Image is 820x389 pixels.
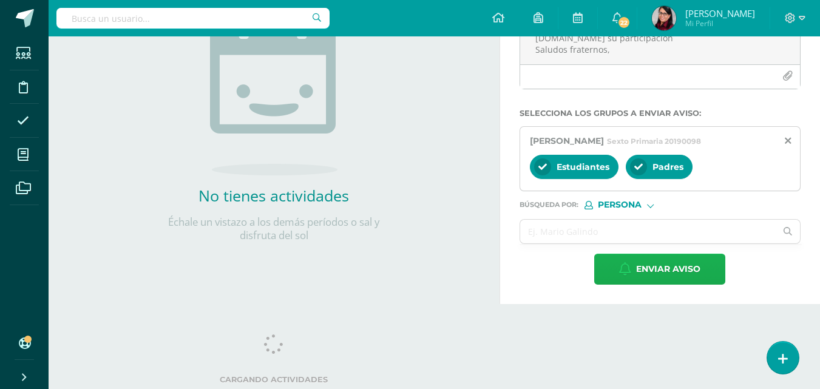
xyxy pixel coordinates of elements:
span: [PERSON_NAME] [530,135,604,146]
p: Échale un vistazo a los demás períodos o sal y disfruta del sol [152,215,395,242]
span: Persona [598,201,642,208]
span: Estudiantes [557,161,609,172]
span: Sexto Primaria 20190098 [607,137,701,146]
span: Mi Perfil [685,18,755,29]
img: no_activities.png [210,4,337,175]
span: Búsqueda por : [520,201,578,208]
label: Cargando actividades [73,375,475,384]
img: 0a2e9a33f3909cb77ea8b9c8beb902f9.png [652,6,676,30]
span: Enviar aviso [636,254,700,284]
div: [object Object] [585,201,676,209]
input: Ej. Mario Galindo [520,220,776,243]
span: 22 [617,16,631,29]
input: Busca un usuario... [56,8,330,29]
span: Padres [652,161,683,172]
h2: No tienes actividades [152,185,395,206]
button: Enviar aviso [594,254,725,285]
span: [PERSON_NAME] [685,7,755,19]
label: Selecciona los grupos a enviar aviso : [520,109,801,118]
